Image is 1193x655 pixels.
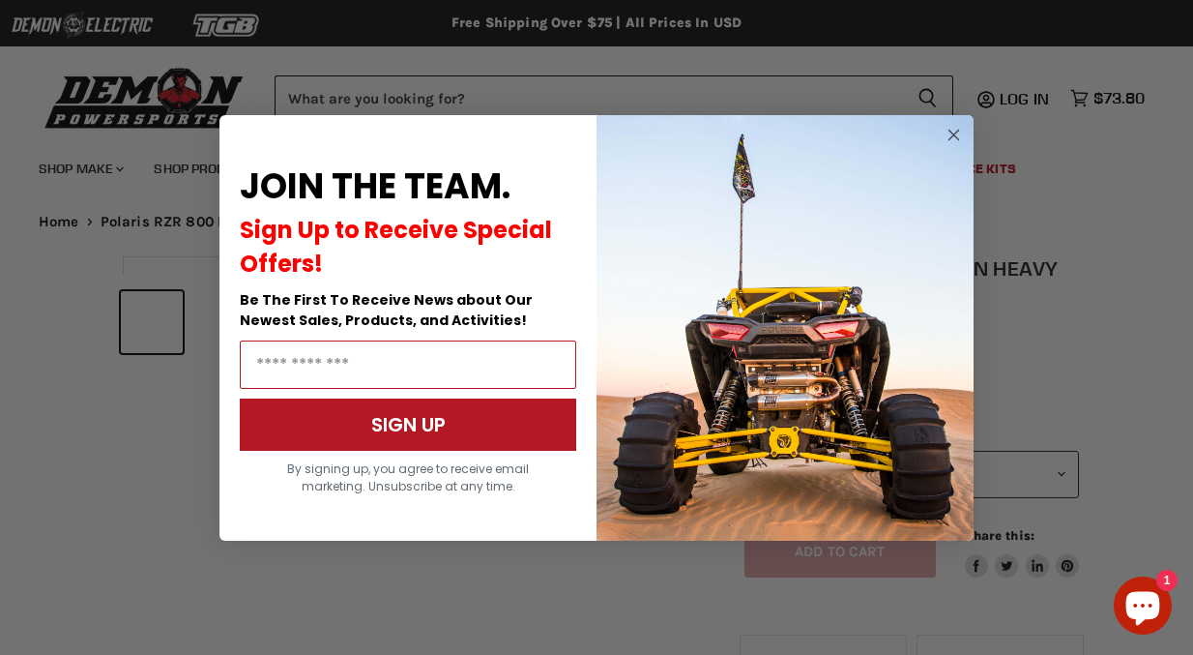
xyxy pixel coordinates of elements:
input: Email Address [240,341,576,389]
span: By signing up, you agree to receive email marketing. Unsubscribe at any time. [287,461,529,494]
img: a9095488-b6e7-41ba-879d-588abfab540b.jpeg [596,115,974,541]
button: Close dialog [942,123,966,147]
inbox-online-store-chat: Shopify online store chat [1108,577,1178,640]
span: Be The First To Receive News about Our Newest Sales, Products, and Activities! [240,290,533,330]
span: JOIN THE TEAM. [240,162,510,211]
button: SIGN UP [240,399,576,451]
span: Sign Up to Receive Special Offers! [240,214,552,280]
